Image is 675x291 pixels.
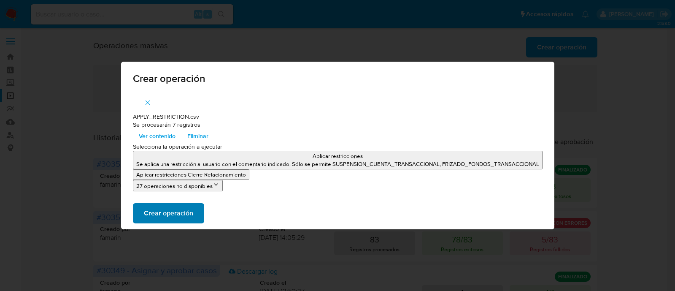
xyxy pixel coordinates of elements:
[181,129,214,143] button: Eliminar
[133,151,543,169] button: Aplicar restriccionesSe aplica una restricción al usuario con el comentario indicado. Sólo se per...
[187,130,208,142] span: Eliminar
[133,129,181,143] button: Ver contenido
[133,180,223,191] button: 27 operaciones no disponibles
[136,152,539,160] p: Aplicar restricciones
[133,169,249,180] button: Aplicar restricciones Cierre Relacionamiento
[133,113,543,121] p: APPLY_RESTRICTION.csv
[144,204,193,223] span: Crear operación
[136,160,539,168] p: Se aplica una restricción al usuario con el comentario indicado. Sólo se permite SUSPENSION_CUENT...
[133,121,543,129] p: Se procesarán 7 registros
[139,130,175,142] span: Ver contenido
[133,143,543,151] p: Selecciona la operación a ejecutar
[133,73,543,84] span: Crear operación
[133,203,204,223] button: Crear operación
[136,171,246,179] p: Aplicar restricciones Cierre Relacionamiento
